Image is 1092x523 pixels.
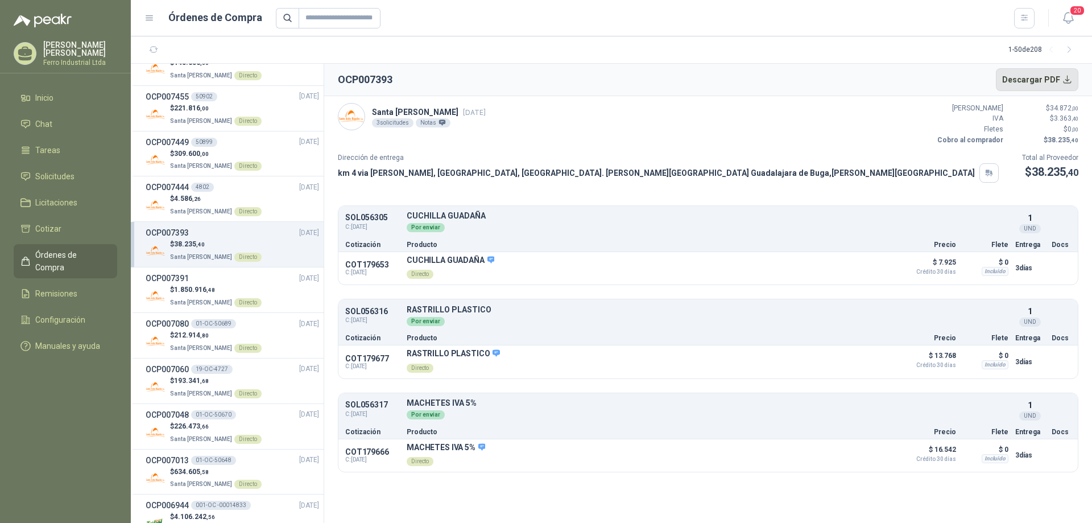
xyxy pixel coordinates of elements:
span: [DATE] [463,108,486,117]
p: $ [170,103,262,114]
p: IVA [935,113,1003,124]
div: Directo [234,344,262,353]
p: Docs [1052,335,1071,341]
a: Licitaciones [14,192,117,213]
span: ,40 [1070,137,1078,143]
span: ,48 [206,287,215,293]
div: 50902 [191,92,217,101]
a: Inicio [14,87,117,109]
span: ,00 [200,105,209,112]
p: Entrega [1015,429,1045,435]
div: UND [1019,224,1041,233]
p: Precio [899,429,956,435]
span: Santa [PERSON_NAME] [170,299,232,306]
span: 20 [1069,5,1085,16]
img: Company Logo [146,286,166,306]
p: CUCHILLA GUADAÑA [407,212,1008,220]
div: Directo [407,457,433,466]
p: 3 días [1015,448,1045,462]
div: Directo [234,71,262,80]
span: C: [DATE] [345,269,400,276]
div: Directo [234,207,262,216]
span: 145.656 [174,59,209,67]
p: $ [1010,124,1078,135]
span: ,40 [1066,167,1078,178]
p: $ 0 [963,349,1008,363]
div: Por enviar [407,317,445,326]
p: $ 0 [963,443,1008,456]
p: Entrega [1015,335,1045,341]
p: $ [170,149,262,159]
div: 001-OC -00014833 [191,501,251,510]
span: Solicitudes [35,170,75,183]
img: Company Logo [146,468,166,488]
span: Licitaciones [35,196,77,209]
span: ,26 [192,196,201,202]
p: $ [170,193,262,204]
span: ,40 [196,241,205,248]
p: SOL056317 [345,401,400,409]
div: Incluido [982,360,1008,369]
div: Por enviar [407,410,445,419]
p: RASTRILLO PLASTICO [407,349,500,359]
div: Directo [407,270,433,279]
span: 38.235 [174,240,205,248]
span: Cotizar [35,223,61,235]
span: 226.473 [174,422,209,430]
span: ,58 [200,469,209,475]
p: 3 días [1015,355,1045,369]
span: 4.106.242 [174,513,215,521]
p: Entrega [1015,241,1045,248]
div: 1 - 50 de 208 [1008,41,1078,59]
a: OCP0074444802[DATE] Company Logo$4.586,26Santa [PERSON_NAME]Directo [146,181,319,217]
span: [DATE] [299,319,319,330]
h3: OCP007013 [146,454,189,467]
p: [PERSON_NAME] [PERSON_NAME] [43,41,117,57]
span: Santa [PERSON_NAME] [170,118,232,124]
span: Santa [PERSON_NAME] [170,481,232,487]
div: Directo [407,364,433,373]
div: 50899 [191,138,217,147]
div: Incluido [982,454,1008,463]
span: Santa [PERSON_NAME] [170,254,232,260]
span: [DATE] [299,364,319,374]
span: C: [DATE] [345,456,400,463]
p: Producto [407,241,892,248]
div: Directo [234,298,262,307]
a: OCP00708001-OC-50689[DATE] Company Logo$212.914,80Santa [PERSON_NAME]Directo [146,318,319,353]
p: $ 0 [963,256,1008,269]
span: Santa [PERSON_NAME] [170,390,232,397]
p: MACHETES IVA 5% [407,443,485,453]
span: Tareas [35,144,60,157]
span: Crédito 30 días [899,363,956,368]
img: Logo peakr [14,14,72,27]
img: Company Logo [146,377,166,397]
img: Company Logo [338,104,365,130]
span: [DATE] [299,228,319,238]
p: COT179653 [345,260,400,269]
p: $ 7.925 [899,256,956,275]
h3: OCP007060 [146,363,189,376]
div: UND [1019,411,1041,421]
div: Por enviar [407,223,445,232]
span: ,40 [1072,116,1078,122]
span: Configuración [35,314,85,326]
span: Órdenes de Compra [35,249,106,274]
span: 1.850.916 [174,286,215,294]
p: SOL056316 [345,307,400,316]
span: Santa [PERSON_NAME] [170,208,232,215]
h3: OCP007455 [146,90,189,103]
div: Directo [234,435,262,444]
span: 0 [1068,125,1078,133]
img: Company Logo [146,241,166,261]
span: 38.235 [1032,165,1078,179]
div: Directo [234,389,262,398]
h3: OCP007391 [146,272,189,285]
a: OCP00744950899[DATE] Company Logo$309.600,00Santa [PERSON_NAME]Directo [146,136,319,172]
p: $ [1010,113,1078,124]
p: 1 [1028,305,1032,318]
span: Remisiones [35,287,77,300]
div: 01-OC-50648 [191,456,236,465]
div: Directo [234,253,262,262]
span: Crédito 30 días [899,456,956,462]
